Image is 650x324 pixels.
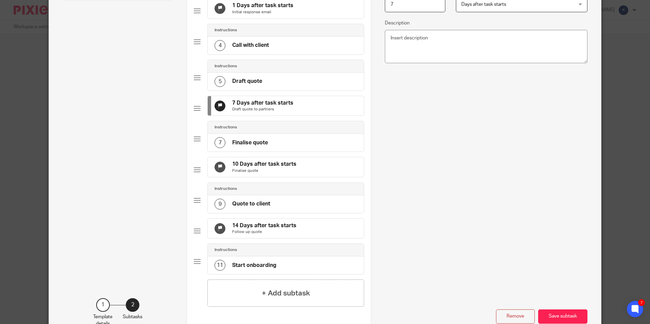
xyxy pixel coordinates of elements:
[232,100,293,107] h4: 7 Days after task starts
[232,168,296,174] p: Finalise quote
[215,76,225,87] div: 5
[215,64,237,69] h4: Instructions
[123,313,142,320] p: Subtasks
[232,10,293,15] p: Initial response email
[262,288,310,299] h4: + Add subtask
[215,28,237,33] h4: Instructions
[538,309,587,324] button: Save subtask
[215,260,225,271] div: 11
[496,309,535,324] button: Remove
[215,40,225,51] div: 4
[232,139,268,146] h4: Finalise quote
[232,78,262,85] h4: Draft quote
[232,222,296,229] h4: 14 Days after task starts
[215,137,225,148] div: 7
[232,200,270,208] h4: Quote to client
[215,125,237,130] h4: Instructions
[232,2,293,9] h4: 1 Days after task starts
[461,2,506,7] span: Days after task starts
[96,298,110,312] div: 1
[638,299,645,306] div: 7
[215,247,237,253] h4: Instructions
[385,20,410,26] label: Description
[232,229,296,235] p: Follow up quote
[232,42,269,49] h4: Call with client
[215,199,225,210] div: 9
[232,161,296,168] h4: 10 Days after task starts
[215,186,237,192] h4: Instructions
[232,107,293,112] p: Draft quote to partners
[232,262,276,269] h4: Start onboarding
[126,298,139,312] div: 2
